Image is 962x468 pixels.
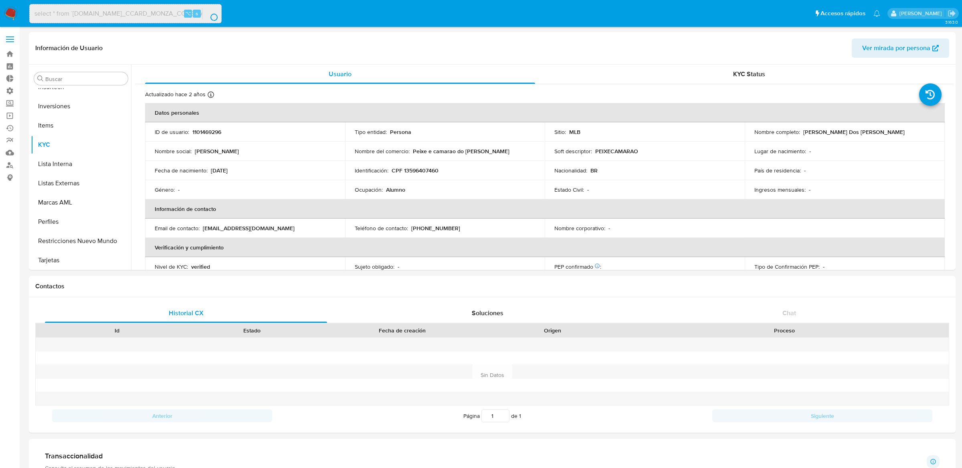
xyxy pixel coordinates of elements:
button: Marcas AML [31,193,131,212]
p: MLB [569,128,580,136]
p: País de residencia : [754,167,801,174]
button: Buscar [37,75,44,82]
div: Proceso [625,326,943,334]
p: Estado Civil : [554,186,584,193]
p: Fecha de nacimiento : [155,167,208,174]
h1: Información de Usuario [35,44,103,52]
div: Origen [491,326,614,334]
p: BR [590,167,598,174]
p: Nacionalidad : [554,167,587,174]
p: Ingresos mensuales : [754,186,806,193]
p: [PHONE_NUMBER] [411,225,460,232]
p: Lugar de nacimiento : [754,148,806,155]
p: - [823,263,825,270]
button: KYC [31,135,131,154]
button: search-icon [202,8,218,19]
p: Email de contacto : [155,225,200,232]
input: Buscar usuario o caso... [30,8,221,19]
p: [PERSON_NAME] Dos [PERSON_NAME] [803,128,905,136]
button: Restricciones Nuevo Mundo [31,231,131,251]
th: Verificación y cumplimiento [145,238,945,257]
p: Soft descriptor : [554,148,592,155]
span: Accesos rápidos [821,9,865,18]
button: Anterior [52,409,272,422]
p: Persona [390,128,411,136]
span: Historial CX [169,308,204,318]
p: Nombre completo : [754,128,800,136]
p: Identificación : [355,167,388,174]
th: Información de contacto [145,199,945,219]
p: Nombre corporativo : [554,225,605,232]
button: Lista Interna [31,154,131,174]
p: Alumno [386,186,405,193]
p: 1101469296 [192,128,221,136]
p: Peixe e camarao do [PERSON_NAME] [413,148,509,155]
p: Género : [155,186,175,193]
span: s [196,10,198,17]
p: [EMAIL_ADDRESS][DOMAIN_NAME] [203,225,295,232]
p: - [804,167,806,174]
p: Actualizado hace 2 años [145,91,206,98]
button: Siguiente [712,409,932,422]
p: - [398,263,399,270]
p: PEP confirmado : [554,263,601,270]
span: Página de [463,409,521,422]
p: [PERSON_NAME] [195,148,239,155]
p: CPF 13596407460 [392,167,439,174]
button: Tarjetas [31,251,131,270]
span: Chat [782,308,796,318]
input: Buscar [45,75,125,83]
th: Datos personales [145,103,945,122]
p: - [608,225,610,232]
span: ⌥ [185,10,191,17]
p: Teléfono de contacto : [355,225,408,232]
p: Sujeto obligado : [355,263,394,270]
p: eric.malcangi@mercadolibre.com [899,10,945,17]
span: 1 [519,412,521,420]
a: Notificaciones [873,10,880,17]
div: Fecha de creación [325,326,479,334]
p: - [809,186,810,193]
span: Usuario [329,69,352,79]
div: Id [55,326,179,334]
p: Sitio : [554,128,566,136]
h1: Contactos [35,282,949,290]
p: - [178,186,180,193]
button: Inversiones [31,97,131,116]
p: Nombre del comercio : [355,148,410,155]
button: Ver mirada por persona [852,38,949,58]
span: KYC Status [733,69,765,79]
p: Ocupación : [355,186,383,193]
p: Nombre social : [155,148,192,155]
button: Listas Externas [31,174,131,193]
p: Tipo entidad : [355,128,387,136]
button: Items [31,116,131,135]
p: Nivel de KYC : [155,263,188,270]
p: Tipo de Confirmación PEP : [754,263,820,270]
a: Salir [948,9,956,18]
span: Soluciones [472,308,503,318]
p: - [587,186,589,193]
span: Ver mirada por persona [862,38,930,58]
p: ID de usuario : [155,128,189,136]
p: PEIXECAMARAO [595,148,638,155]
div: Estado [190,326,313,334]
p: [DATE] [211,167,228,174]
p: - [809,148,811,155]
p: verified [191,263,210,270]
button: Perfiles [31,212,131,231]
